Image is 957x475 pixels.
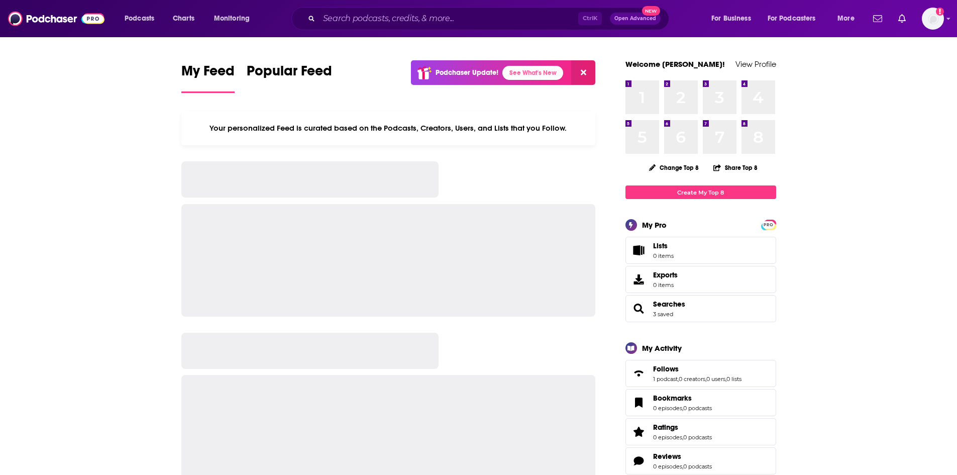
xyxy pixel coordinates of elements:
span: Follows [653,364,679,373]
a: Searches [653,300,685,309]
span: Open Advanced [614,16,656,21]
span: , [678,375,679,383]
button: open menu [830,11,867,27]
div: Search podcasts, credits, & more... [301,7,679,30]
a: Popular Feed [247,62,332,93]
div: My Activity [642,343,682,353]
a: 3 saved [653,311,673,318]
div: My Pro [642,220,667,230]
span: 0 items [653,252,674,259]
span: Logged in as evankrask [922,8,944,30]
p: Podchaser Update! [436,68,498,77]
a: 0 podcasts [683,434,712,441]
button: Open AdvancedNew [610,13,661,25]
span: Reviews [653,452,681,461]
span: My Feed [181,62,235,85]
a: Ratings [653,423,712,432]
span: , [725,375,726,383]
a: Create My Top 8 [625,185,776,199]
a: Welcome [PERSON_NAME]! [625,59,725,69]
a: 0 episodes [653,405,682,412]
span: , [682,405,683,412]
span: Ratings [625,418,776,445]
a: Bookmarks [629,396,649,410]
img: Podchaser - Follow, Share and Rate Podcasts [8,9,104,28]
a: 0 lists [726,375,741,383]
span: Charts [173,12,194,26]
span: Exports [629,272,649,287]
button: Share Top 8 [713,158,758,177]
a: View Profile [735,59,776,69]
span: , [705,375,706,383]
a: Bookmarks [653,394,712,403]
span: Monitoring [214,12,250,26]
a: PRO [763,221,775,228]
a: Lists [625,237,776,264]
img: User Profile [922,8,944,30]
span: For Podcasters [768,12,816,26]
span: , [682,463,683,470]
span: Exports [653,270,678,279]
a: 0 episodes [653,434,682,441]
a: Reviews [653,452,712,461]
a: 0 users [706,375,725,383]
button: open menu [118,11,167,27]
a: Exports [625,266,776,293]
span: Podcasts [125,12,154,26]
a: Follows [629,366,649,381]
span: Lists [653,241,668,250]
a: Show notifications dropdown [869,10,886,27]
span: PRO [763,221,775,229]
span: Ratings [653,423,678,432]
span: , [682,434,683,441]
a: 0 podcasts [683,405,712,412]
a: Show notifications dropdown [894,10,910,27]
a: 0 podcasts [683,463,712,470]
span: Lists [629,243,649,257]
button: Change Top 8 [643,161,705,174]
a: 0 creators [679,375,705,383]
button: open menu [704,11,764,27]
span: Bookmarks [625,389,776,416]
a: Ratings [629,425,649,439]
span: For Business [711,12,751,26]
a: My Feed [181,62,235,93]
span: More [837,12,855,26]
span: Ctrl K [578,12,602,25]
span: New [642,6,660,16]
a: Searches [629,302,649,316]
a: See What's New [502,66,563,80]
a: Follows [653,364,741,373]
div: Your personalized Feed is curated based on the Podcasts, Creators, Users, and Lists that you Follow. [181,111,596,145]
span: Searches [625,295,776,322]
span: Bookmarks [653,394,692,403]
span: Follows [625,360,776,387]
span: Lists [653,241,674,250]
a: 1 podcast [653,375,678,383]
input: Search podcasts, credits, & more... [319,11,578,27]
svg: Add a profile image [936,8,944,16]
button: open menu [761,11,830,27]
a: Reviews [629,454,649,468]
button: Show profile menu [922,8,944,30]
a: Charts [166,11,200,27]
span: 0 items [653,281,678,289]
a: 0 episodes [653,463,682,470]
button: open menu [207,11,263,27]
span: Reviews [625,447,776,474]
span: Popular Feed [247,62,332,85]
